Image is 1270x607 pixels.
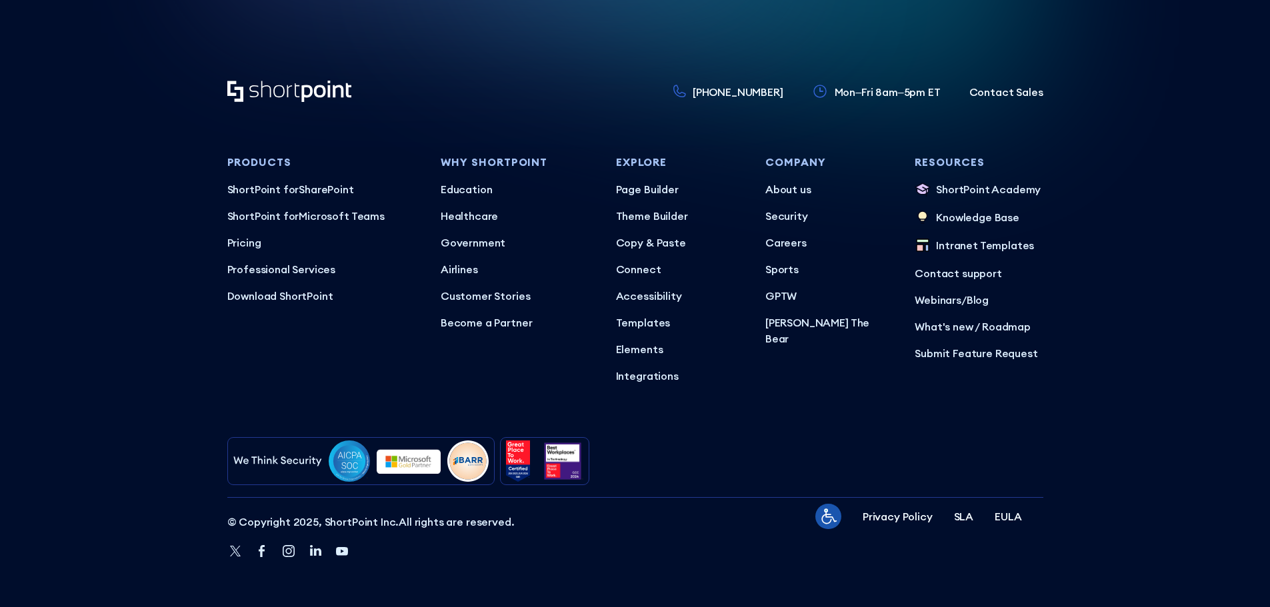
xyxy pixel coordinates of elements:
[616,314,744,330] a: Templates
[915,293,961,306] a: Webinars
[281,543,297,560] a: Instagram
[765,208,893,224] a: Security
[995,508,1021,524] a: EULA
[227,209,299,223] span: ShortPoint for
[227,514,515,530] p: All rights are reserved.
[765,157,893,169] h3: Company
[227,543,243,560] a: Twitter
[441,208,595,224] a: Healthcare
[835,84,941,100] p: Mon–Fri 8am–5pm ET
[915,181,1043,199] a: ShortPoint Academy
[765,288,893,304] a: GPTW
[765,181,893,197] a: About us
[936,209,1019,227] p: Knowledge Base
[936,181,1041,199] p: ShortPoint Academy
[227,157,419,169] h3: Products
[227,515,399,528] span: © Copyright 2025, ShortPoint Inc.
[616,208,744,224] a: Theme Builder
[954,508,974,524] a: SLA
[227,81,351,103] a: Home
[616,181,744,197] a: Page Builder
[616,368,744,384] a: Integrations
[441,314,595,330] a: Become a Partner
[915,345,1043,361] a: Submit Feature Request
[863,508,933,524] a: Privacy Policy
[227,261,419,277] a: Professional Services
[765,314,893,346] a: [PERSON_NAME] The Bear
[936,237,1034,255] p: Intranet Templates
[673,84,783,100] a: [PHONE_NUMBER]
[227,235,419,251] a: Pricing
[765,261,893,277] a: Sports
[693,84,783,100] p: [PHONE_NUMBER]
[915,209,1043,227] a: Knowledge Base
[915,318,1043,334] a: What's new / Roadmap
[441,181,595,197] a: Education
[915,237,1043,255] a: Intranet Templates
[227,181,419,197] p: SharePoint
[227,208,419,224] a: ShortPoint forMicrosoft Teams
[1203,543,1270,607] iframe: Chat Widget
[441,157,595,169] h3: Why Shortpoint
[967,293,989,306] a: Blog
[616,261,744,277] a: Connect
[307,543,323,560] a: Linkedin
[441,261,595,277] a: Airlines
[915,292,1043,308] p: /
[254,543,270,560] a: Facebook
[334,543,350,560] a: Youtube
[616,235,744,251] a: Copy & Paste
[227,183,299,196] span: ShortPoint for
[441,288,595,304] a: Customer Stories
[969,84,1043,100] a: Contact Sales
[616,341,744,357] a: Elements
[765,235,893,251] a: Careers
[227,288,419,304] a: Download ShortPoint
[915,157,1043,169] h3: Resources
[915,265,1043,281] a: Contact support
[227,208,419,224] p: Microsoft Teams
[441,235,595,251] a: Government
[616,157,744,169] h3: Explore
[616,288,744,304] a: Accessibility
[227,181,419,197] a: ShortPoint forSharePoint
